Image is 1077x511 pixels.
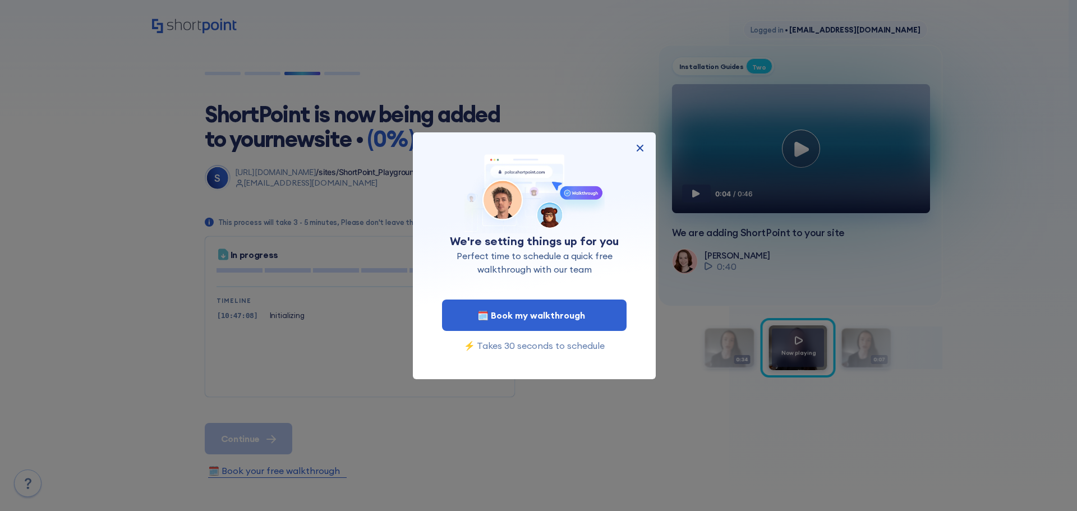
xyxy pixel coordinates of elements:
[464,150,605,233] img: tommy, kevin walkthrough
[464,339,605,352] p: ⚡️ Takes 30 seconds to schedule
[450,233,619,249] p: We're setting things up for you
[442,300,627,331] button: 🗓️ Book my walkthrough
[633,141,647,155] img: Close.b2b45e876bde429b3fd63c90a25b1986.svg
[457,249,613,276] p: Perfect time to schedule a quick free walkthrough with our team
[477,309,585,322] span: 🗓️ Book my walkthrough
